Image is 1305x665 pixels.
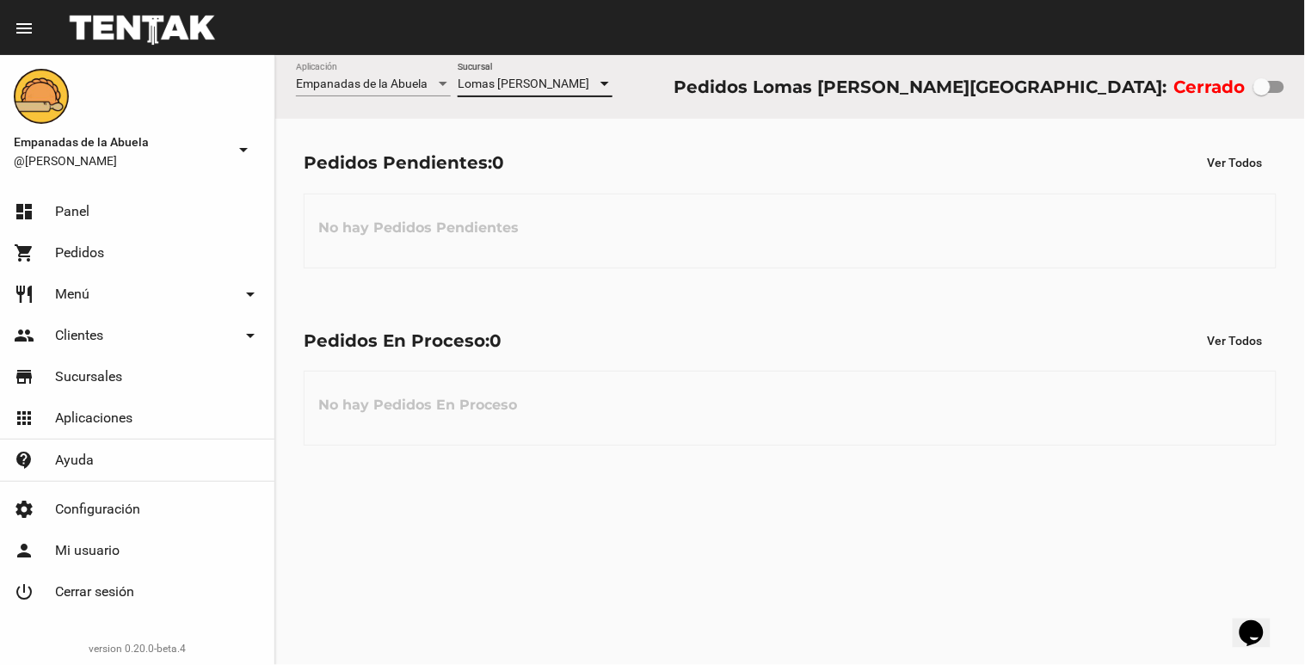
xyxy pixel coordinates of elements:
span: Empanadas de la Abuela [296,77,428,90]
mat-icon: store [14,366,34,387]
mat-icon: restaurant [14,284,34,305]
mat-icon: people [14,325,34,346]
span: Menú [55,286,89,303]
div: Pedidos Lomas [PERSON_NAME][GEOGRAPHIC_DATA]: [674,73,1166,101]
span: Cerrar sesión [55,583,134,600]
span: 0 [489,330,502,351]
span: Pedidos [55,244,104,262]
span: Empanadas de la Abuela [14,132,226,152]
h3: No hay Pedidos Pendientes [305,202,532,254]
span: @[PERSON_NAME] [14,152,226,169]
mat-icon: arrow_drop_down [240,325,261,346]
span: Ver Todos [1208,156,1263,169]
div: Pedidos Pendientes: [304,149,504,176]
img: f0136945-ed32-4f7c-91e3-a375bc4bb2c5.png [14,69,69,124]
span: Panel [55,203,89,220]
span: Ver Todos [1208,334,1263,348]
mat-icon: settings [14,499,34,520]
mat-icon: dashboard [14,201,34,222]
button: Ver Todos [1194,325,1277,356]
mat-icon: arrow_drop_down [233,139,254,160]
mat-icon: shopping_cart [14,243,34,263]
mat-icon: power_settings_new [14,582,34,602]
mat-icon: apps [14,408,34,428]
button: Ver Todos [1194,147,1277,178]
mat-icon: person [14,540,34,561]
span: Configuración [55,501,140,518]
h3: No hay Pedidos En Proceso [305,379,531,431]
iframe: chat widget [1233,596,1288,648]
label: Cerrado [1174,73,1246,101]
span: Lomas [PERSON_NAME] [458,77,589,90]
mat-icon: contact_support [14,450,34,471]
div: Pedidos En Proceso: [304,327,502,354]
span: Clientes [55,327,103,344]
div: version 0.20.0-beta.4 [14,640,261,657]
span: Sucursales [55,368,122,385]
span: 0 [492,152,504,173]
mat-icon: menu [14,18,34,39]
mat-icon: arrow_drop_down [240,284,261,305]
span: Ayuda [55,452,94,469]
span: Aplicaciones [55,409,132,427]
span: Mi usuario [55,542,120,559]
